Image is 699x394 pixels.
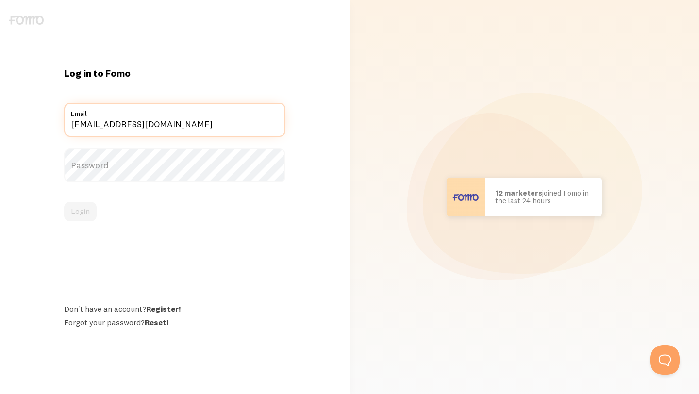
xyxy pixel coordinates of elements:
[145,317,168,327] a: Reset!
[447,178,485,216] img: User avatar
[495,189,592,205] p: joined Fomo in the last 24 hours
[495,188,542,197] b: 12 marketers
[9,16,44,25] img: fomo-logo-gray-b99e0e8ada9f9040e2984d0d95b3b12da0074ffd48d1e5cb62ac37fc77b0b268.svg
[650,345,680,375] iframe: Help Scout Beacon - Open
[64,317,285,327] div: Forgot your password?
[64,148,285,182] label: Password
[146,304,181,313] a: Register!
[64,103,285,119] label: Email
[64,304,285,313] div: Don't have an account?
[64,67,285,80] h1: Log in to Fomo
